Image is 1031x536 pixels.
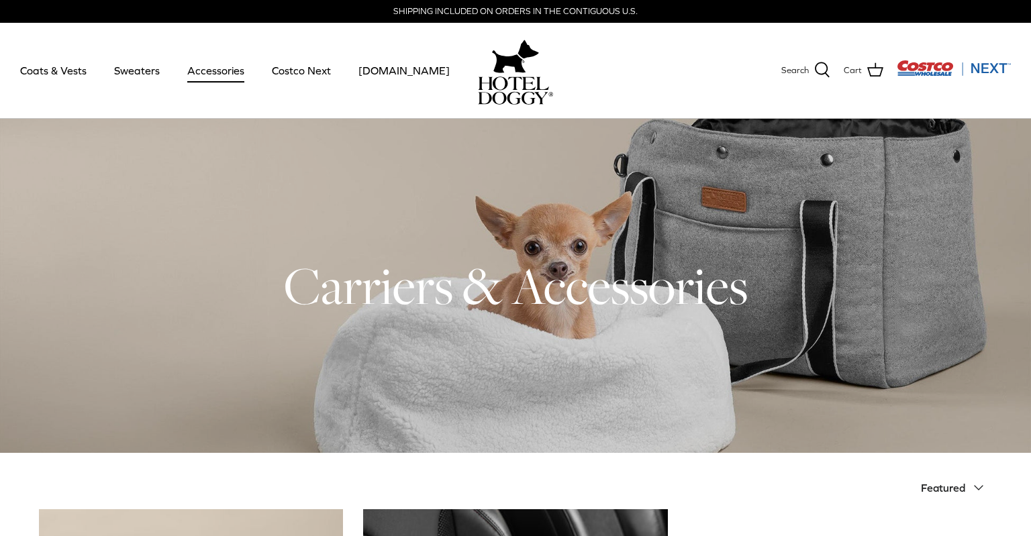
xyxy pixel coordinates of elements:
[897,68,1011,78] a: Visit Costco Next
[175,48,256,93] a: Accessories
[478,36,553,105] a: hoteldoggy.com hoteldoggycom
[39,253,992,319] h1: Carriers & Accessories
[921,482,965,494] span: Featured
[921,473,992,502] button: Featured
[781,64,809,78] span: Search
[346,48,462,93] a: [DOMAIN_NAME]
[897,60,1011,76] img: Costco Next
[492,36,539,76] img: hoteldoggy.com
[260,48,343,93] a: Costco Next
[844,64,862,78] span: Cart
[102,48,172,93] a: Sweaters
[8,48,99,93] a: Coats & Vests
[781,62,830,79] a: Search
[844,62,883,79] a: Cart
[478,76,553,105] img: hoteldoggycom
